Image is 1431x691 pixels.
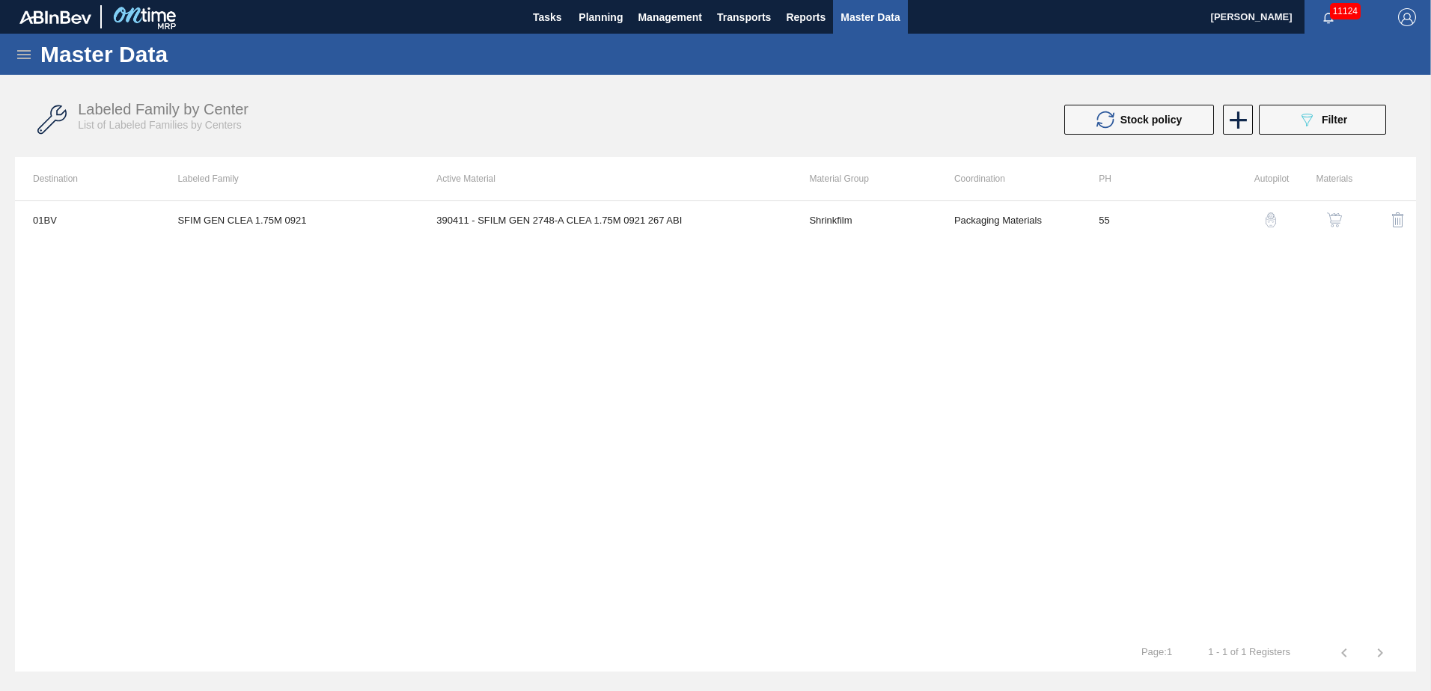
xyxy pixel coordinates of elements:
img: delete-icon [1389,211,1407,229]
span: Transports [717,8,771,26]
span: List of Labeled Families by Centers [78,119,242,131]
div: New labeled family by center [1221,105,1251,135]
td: Shrinkfilm [791,201,936,239]
th: Labeled Family [159,157,418,200]
th: Material Group [791,157,936,200]
span: Labeled Family by Center [78,101,248,117]
th: Destination [15,157,159,200]
td: 390411 - SFILM GEN 2748-A CLEA 1.75M 0921 267 ABI [418,201,791,239]
th: Coordination [936,157,1081,200]
img: shopping-cart-icon [1327,212,1342,227]
span: Stock policy [1120,114,1182,126]
img: auto-pilot-icon [1263,212,1278,227]
td: 1 - 1 of 1 Registers [1190,634,1308,658]
th: Autopilot [1226,157,1290,200]
td: Page : 1 [1123,634,1190,658]
div: Autopilot Configuration [1233,202,1290,238]
span: Management [638,8,702,26]
td: Packaging Materials [936,201,1081,239]
button: shopping-cart-icon [1316,202,1352,238]
button: delete-icon [1380,202,1416,238]
td: SFIM GEN CLEA 1.75M 0921 [159,201,418,239]
img: Logout [1398,8,1416,26]
button: Stock policy [1064,105,1214,135]
span: Filter [1322,114,1347,126]
span: 11124 [1330,3,1361,19]
span: Tasks [531,8,564,26]
h1: Master Data [40,46,306,63]
div: Update stock policy [1064,105,1221,135]
div: Delete Labeled Family X Center [1360,202,1416,238]
th: Active Material [418,157,791,200]
button: Notifications [1305,7,1352,28]
th: PH [1081,157,1225,200]
td: 01BV [15,201,159,239]
td: 55 [1081,201,1225,239]
span: Planning [579,8,623,26]
button: auto-pilot-icon [1253,202,1289,238]
button: Filter [1259,105,1386,135]
div: Filter labeled family by center [1251,105,1394,135]
div: View Materials [1296,202,1352,238]
span: Master Data [840,8,900,26]
img: TNhmsLtSVTkK8tSr43FrP2fwEKptu5GPRR3wAAAABJRU5ErkJggg== [19,10,91,24]
span: Reports [786,8,826,26]
th: Materials [1289,157,1352,200]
